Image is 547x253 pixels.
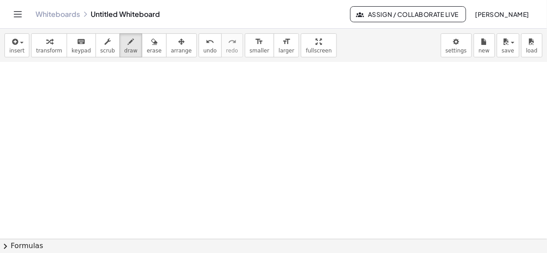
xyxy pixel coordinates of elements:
i: format_size [282,36,291,47]
span: [PERSON_NAME] [475,10,529,18]
button: arrange [166,33,197,57]
button: redoredo [221,33,243,57]
i: format_size [255,36,264,47]
button: Assign / Collaborate Live [350,6,466,22]
span: Assign / Collaborate Live [358,10,459,18]
span: keypad [72,48,91,54]
i: keyboard [77,36,85,47]
button: draw [120,33,143,57]
span: erase [147,48,161,54]
button: save [497,33,519,57]
span: arrange [171,48,192,54]
span: load [526,48,538,54]
button: load [521,33,543,57]
button: format_sizelarger [274,33,299,57]
span: save [502,48,514,54]
button: erase [142,33,166,57]
span: settings [446,48,467,54]
span: insert [9,48,24,54]
a: Whiteboards [36,10,80,19]
button: new [474,33,495,57]
i: redo [228,36,236,47]
button: transform [31,33,67,57]
span: undo [204,48,217,54]
span: fullscreen [306,48,331,54]
span: smaller [250,48,269,54]
span: redo [226,48,238,54]
button: format_sizesmaller [245,33,274,57]
span: transform [36,48,62,54]
span: larger [279,48,294,54]
button: Toggle navigation [11,7,25,21]
span: scrub [100,48,115,54]
span: new [479,48,490,54]
button: insert [4,33,29,57]
button: fullscreen [301,33,336,57]
i: undo [206,36,214,47]
button: undoundo [199,33,222,57]
button: scrub [96,33,120,57]
span: draw [124,48,138,54]
button: keyboardkeypad [67,33,96,57]
button: [PERSON_NAME] [468,6,536,22]
button: settings [441,33,472,57]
